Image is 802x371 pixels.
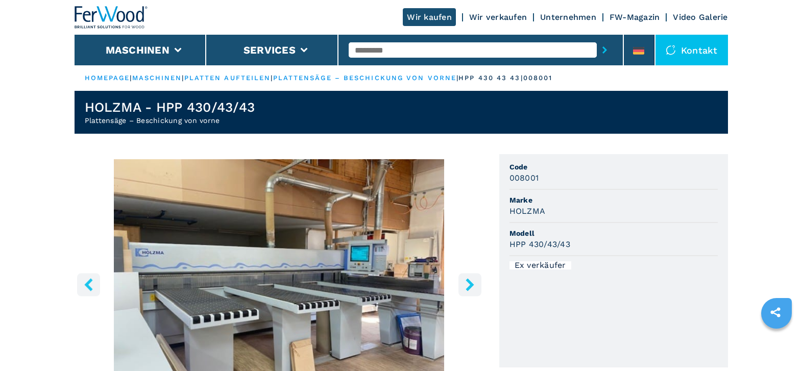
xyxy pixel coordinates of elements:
img: Kontakt [666,45,676,55]
span: Marke [509,195,718,205]
a: Unternehmen [540,12,596,22]
p: hpp 430 43 43 | [458,73,523,83]
a: platten aufteilen [184,74,271,82]
h1: HOLZMA - HPP 430/43/43 [85,99,255,115]
a: FW-Magazin [610,12,660,22]
a: HOMEPAGE [85,74,130,82]
a: Wir kaufen [403,8,456,26]
a: plattensäge – beschickung von vorne [273,74,457,82]
h3: HOLZMA [509,205,546,217]
span: | [271,74,273,82]
img: Ferwood [75,6,148,29]
p: 008001 [523,73,553,83]
span: | [130,74,132,82]
button: Maschinen [106,44,169,56]
iframe: Chat [759,325,794,363]
button: submit-button [597,38,613,62]
span: Modell [509,228,718,238]
a: maschinen [132,74,182,82]
a: sharethis [763,300,788,325]
h3: HPP 430/43/43 [509,238,570,250]
button: right-button [458,273,481,296]
h3: 008001 [509,172,539,184]
span: | [456,74,458,82]
div: Ex verkäufer [509,261,571,269]
span: | [182,74,184,82]
button: left-button [77,273,100,296]
button: Services [244,44,296,56]
a: Video Galerie [673,12,727,22]
div: Kontakt [655,35,728,65]
a: Wir verkaufen [469,12,527,22]
span: Code [509,162,718,172]
h2: Plattensäge – Beschickung von vorne [85,115,255,126]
